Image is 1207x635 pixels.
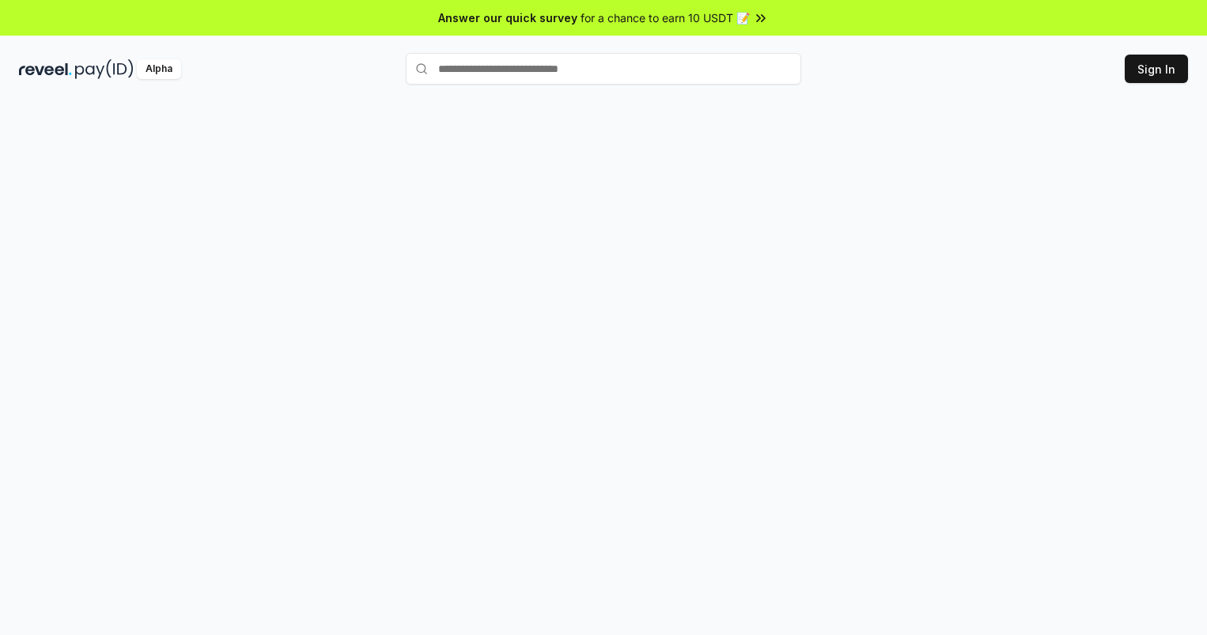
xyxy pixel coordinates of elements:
img: pay_id [75,59,134,79]
span: for a chance to earn 10 USDT 📝 [581,9,750,26]
span: Answer our quick survey [438,9,577,26]
div: Alpha [137,59,181,79]
button: Sign In [1125,55,1188,83]
img: reveel_dark [19,59,72,79]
